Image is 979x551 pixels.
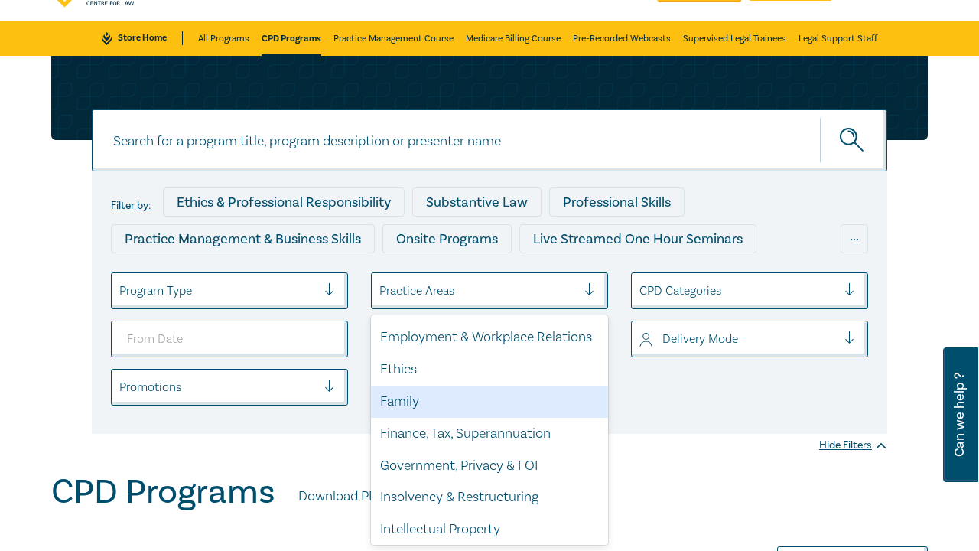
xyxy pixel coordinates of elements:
[371,386,608,418] div: Family
[819,438,887,453] div: Hide Filters
[371,481,608,514] div: Insolvency & Restructuring
[382,224,512,253] div: Onsite Programs
[841,224,868,253] div: ...
[412,187,542,217] div: Substantive Law
[371,450,608,482] div: Government, Privacy & FOI
[102,31,182,45] a: Store Home
[92,109,887,171] input: Search for a program title, program description or presenter name
[51,472,275,512] h1: CPD Programs
[466,21,561,56] a: Medicare Billing Course
[298,487,385,507] a: Download PDF
[371,514,608,546] div: Intellectual Property
[371,354,608,386] div: Ethics
[573,21,671,56] a: Pre-Recorded Webcasts
[639,331,642,347] input: select
[683,21,786,56] a: Supervised Legal Trainees
[371,321,608,354] div: Employment & Workplace Relations
[549,187,685,217] div: Professional Skills
[371,418,608,450] div: Finance, Tax, Superannuation
[639,282,642,299] input: select
[198,21,249,56] a: All Programs
[163,187,405,217] div: Ethics & Professional Responsibility
[333,21,454,56] a: Practice Management Course
[262,21,321,56] a: CPD Programs
[119,282,122,299] input: select
[111,224,375,253] div: Practice Management & Business Skills
[952,357,967,473] span: Can we help ?
[407,261,649,290] div: Live Streamed Practical Workshops
[111,261,399,290] div: Live Streamed Conferences and Intensives
[119,379,122,396] input: select
[519,224,756,253] div: Live Streamed One Hour Seminars
[111,321,348,357] input: From Date
[379,282,382,299] input: select
[798,21,877,56] a: Legal Support Staff
[111,200,151,212] label: Filter by:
